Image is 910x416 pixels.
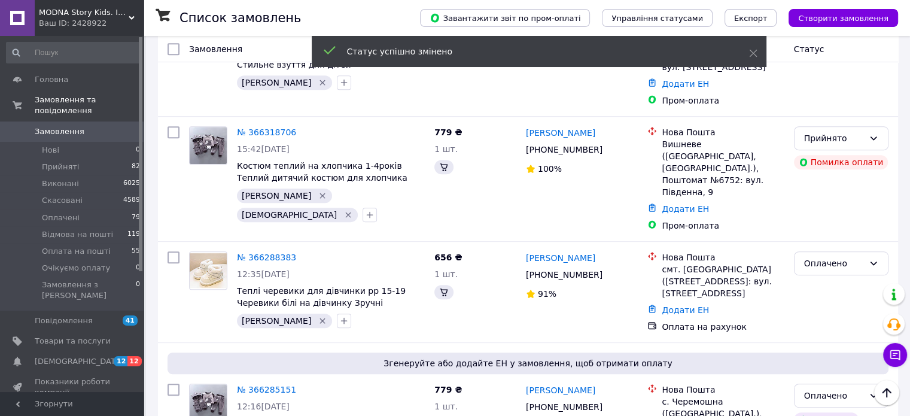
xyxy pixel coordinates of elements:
span: Нові [42,145,59,156]
a: Додати ЕН [662,79,709,89]
svg: Видалити мітку [318,316,327,326]
span: Замовлення [189,44,242,54]
span: [DEMOGRAPHIC_DATA] [35,356,123,367]
div: Пром-оплата [662,95,784,107]
span: [PERSON_NAME] [242,78,311,87]
div: [PHONE_NUMBER] [524,141,605,158]
span: Управління статусами [611,14,703,23]
a: № 366285151 [237,385,296,394]
span: Оплата на пошті [42,246,111,257]
span: 779 ₴ [434,385,462,394]
div: Помилка оплати [794,155,888,169]
span: Оплачені [42,212,80,223]
span: 100% [538,164,562,174]
span: Повідомлення [35,315,93,326]
div: Нова Пошта [662,251,784,263]
span: Очікуємо оплату [42,263,110,274]
span: Відмова на пошті [42,229,113,240]
h1: Список замовлень [179,11,301,25]
a: № 366288383 [237,253,296,262]
svg: Видалити мітку [318,191,327,201]
span: 6025 [123,178,140,189]
div: Прийнято [804,132,864,145]
a: Теплі черевики для дівчинки рр 15-19 Черевики білі на дівчинку Зручні черевики дівчаткам [237,286,406,320]
span: 55 [132,246,140,257]
button: Наверх [874,380,899,405]
span: [DEMOGRAPHIC_DATA] [242,210,337,220]
span: Завантажити звіт по пром-оплаті [430,13,580,23]
span: 0 [136,263,140,274]
span: Замовлення з [PERSON_NAME] [42,280,136,301]
div: Оплата на рахунок [662,321,784,333]
span: Створити замовлення [798,14,888,23]
span: [PERSON_NAME] [242,191,311,201]
span: 12 [127,356,141,366]
a: [PERSON_NAME] [526,252,595,264]
span: [PERSON_NAME] [242,316,311,326]
img: Фото товару [190,127,227,164]
button: Експорт [725,9,777,27]
span: Експорт [734,14,768,23]
span: 1 шт. [434,269,458,279]
span: 1 шт. [434,402,458,411]
div: Статус успішно змінено [347,45,719,57]
span: 91% [538,289,556,299]
svg: Видалити мітку [343,210,353,220]
span: 15:42[DATE] [237,144,290,154]
span: 82 [132,162,140,172]
div: Оплачено [804,257,864,270]
span: 656 ₴ [434,253,462,262]
button: Створити замовлення [789,9,898,27]
span: 119 [127,229,140,240]
span: 0 [136,280,140,301]
div: Нова Пошта [662,126,784,138]
span: Показники роботи компанії [35,376,111,398]
span: Статус [794,44,824,54]
button: Управління статусами [602,9,713,27]
input: Пошук [6,42,141,63]
svg: Видалити мітку [318,78,327,87]
img: Фото товару [190,253,227,288]
span: Замовлення [35,126,84,137]
span: 779 ₴ [434,127,462,137]
span: 41 [123,315,138,326]
a: Додати ЕН [662,204,709,214]
button: Чат з покупцем [883,343,907,367]
span: Згенеруйте або додайте ЕН у замовлення, щоб отримати оплату [172,357,884,369]
span: Замовлення та повідомлення [35,95,144,116]
a: Костюм теплий на хлопчика 1-4років Теплий дитячий костюм для хлопчика Дитячий костюм на хутрі [237,161,407,195]
a: № 366318706 [237,127,296,137]
div: [PHONE_NUMBER] [524,266,605,283]
span: Скасовані [42,195,83,206]
span: 4589 [123,195,140,206]
div: Вишневе ([GEOGRAPHIC_DATA], [GEOGRAPHIC_DATA].), Поштомат №6752: вул. Південна, 9 [662,138,784,198]
a: Створити замовлення [777,13,898,22]
span: 12:16[DATE] [237,402,290,411]
div: Ваш ID: 2428922 [39,18,144,29]
button: Завантажити звіт по пром-оплаті [420,9,590,27]
div: Пром-оплата [662,220,784,232]
a: [PERSON_NAME] [526,384,595,396]
div: смт. [GEOGRAPHIC_DATA] ([STREET_ADDRESS]: вул. [STREET_ADDRESS] [662,263,784,299]
span: 79 [132,212,140,223]
span: 1 шт. [434,144,458,154]
a: Додати ЕН [662,305,709,315]
div: Нова Пошта [662,384,784,396]
a: Фото товару [189,126,227,165]
div: [PHONE_NUMBER] [524,399,605,415]
span: Головна [35,74,68,85]
span: Виконані [42,178,79,189]
a: Фото товару [189,251,227,290]
span: Товари та послуги [35,336,111,347]
div: Оплачено [804,389,864,402]
span: MODNA Story Kids. Інтернет-магазин модного дитячого та підліткового одягу та взуття [39,7,129,18]
a: [PERSON_NAME] [526,127,595,139]
span: 12:35[DATE] [237,269,290,279]
span: 0 [136,145,140,156]
span: Прийняті [42,162,79,172]
span: 12 [114,356,127,366]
